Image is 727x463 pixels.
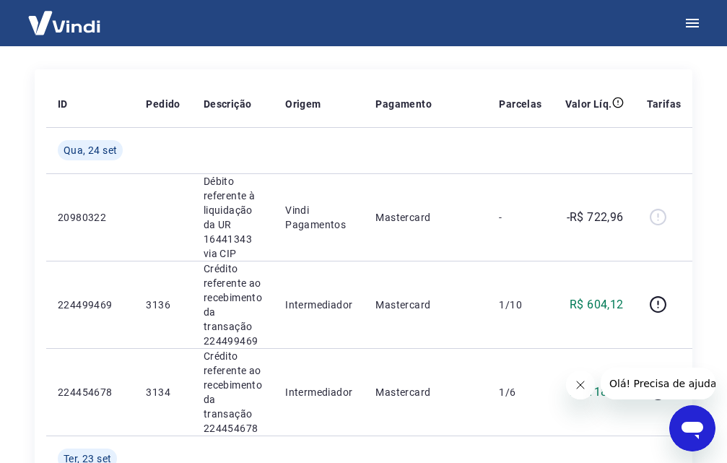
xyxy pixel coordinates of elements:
p: Tarifas [647,97,682,111]
p: Vindi Pagamentos [285,203,352,232]
iframe: Mensagem da empresa [601,368,715,399]
p: Intermediador [285,298,352,312]
iframe: Fechar mensagem [566,371,595,399]
p: Pedido [146,97,180,111]
p: 224499469 [58,298,123,312]
p: Valor Líq. [565,97,612,111]
p: R$ 604,12 [570,296,624,313]
p: 1/6 [499,385,541,399]
p: Mastercard [375,298,476,312]
p: Parcelas [499,97,541,111]
p: Crédito referente ao recebimento da transação 224454678 [204,349,262,436]
p: 3136 [146,298,180,312]
p: Origem [285,97,321,111]
p: Débito referente à liquidação da UR 16441343 via CIP [204,174,262,261]
p: -R$ 722,96 [567,209,624,226]
span: Qua, 24 set [64,143,117,157]
p: ID [58,97,68,111]
p: - [499,210,541,225]
img: Vindi [17,1,111,45]
p: Intermediador [285,385,352,399]
p: 20980322 [58,210,123,225]
p: Descrição [204,97,252,111]
p: 3134 [146,385,180,399]
p: Pagamento [375,97,432,111]
p: 1/10 [499,298,541,312]
span: Olá! Precisa de ajuda? [9,10,121,22]
p: Mastercard [375,210,476,225]
p: Mastercard [375,385,476,399]
p: 224454678 [58,385,123,399]
iframe: Botão para abrir a janela de mensagens [669,405,715,451]
p: Crédito referente ao recebimento da transação 224499469 [204,261,262,348]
